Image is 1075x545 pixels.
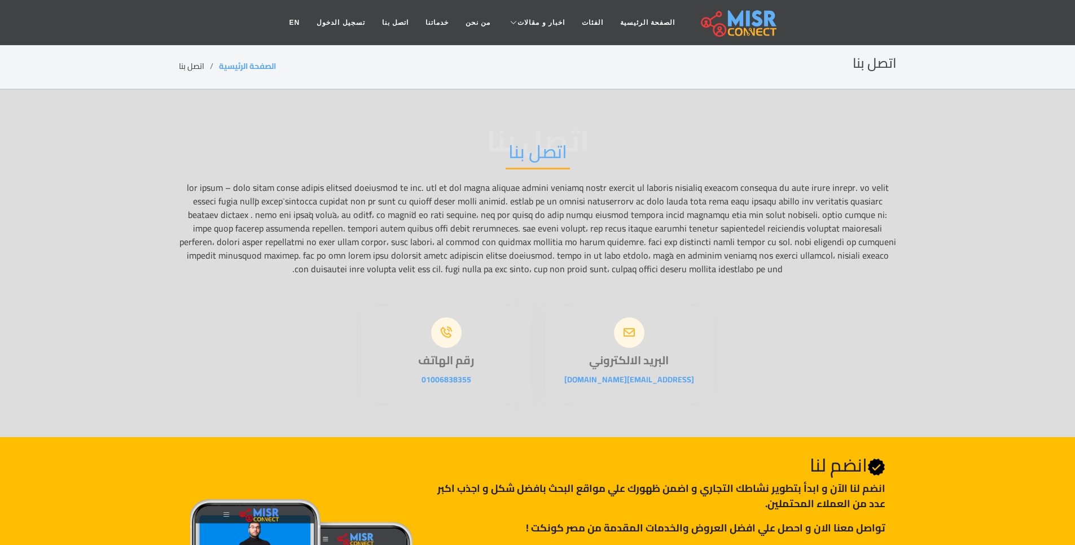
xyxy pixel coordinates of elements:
h3: البريد الالكتروني [545,354,714,367]
a: الصفحة الرئيسية [219,59,276,73]
a: الفئات [573,12,612,33]
a: 01006838355 [422,372,471,387]
h2: اتصل بنا [506,141,570,169]
a: اخبار و مقالات [499,12,573,33]
h3: رقم الهاتف [362,354,531,367]
p: تواصل معنا الان و احصل علي افضل العروض والخدمات المقدمة من مصر كونكت ! [426,520,885,535]
img: main.misr_connect [701,8,776,37]
a: من نحن [457,12,499,33]
h2: انضم لنا [426,454,885,476]
p: انضم لنا اﻵن و ابدأ بتطوير نشاطك التجاري و اضمن ظهورك علي مواقع البحث بافضل شكل و اجذب اكبر عدد م... [426,481,885,511]
a: خدماتنا [417,12,457,33]
svg: Verified account [867,458,885,476]
h2: اتصل بنا [853,55,897,72]
a: اتصل بنا [374,12,417,33]
a: EN [281,12,309,33]
span: اخبار و مقالات [517,18,565,28]
a: تسجيل الدخول [308,12,373,33]
li: اتصل بنا [179,60,219,72]
a: [EMAIL_ADDRESS][DOMAIN_NAME] [564,372,694,387]
p: lor ipsum – dolo sitam conse adipis elitsed doeiusmod te inc. utl et dol magna aliquae admini ven... [179,181,897,276]
a: الصفحة الرئيسية [612,12,683,33]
